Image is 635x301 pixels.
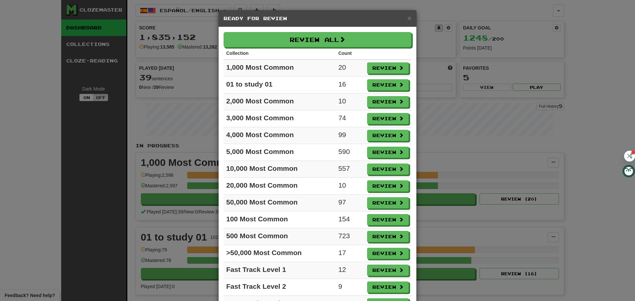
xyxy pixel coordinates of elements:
[367,180,409,192] button: Review
[367,248,409,259] button: Review
[224,195,336,211] td: 50,000 Most Common
[224,178,336,195] td: 20,000 Most Common
[224,47,336,59] th: Collection
[407,15,411,21] button: Close
[336,161,364,178] td: 557
[224,245,336,262] td: >50,000 Most Common
[367,79,409,91] button: Review
[224,161,336,178] td: 10,000 Most Common
[224,262,336,279] td: Fast Track Level 1
[367,147,409,158] button: Review
[336,228,364,245] td: 723
[224,59,336,77] td: 1,000 Most Common
[336,245,364,262] td: 17
[336,47,364,59] th: Count
[367,113,409,124] button: Review
[224,110,336,127] td: 3,000 Most Common
[224,211,336,228] td: 100 Most Common
[336,94,364,110] td: 10
[224,228,336,245] td: 500 Most Common
[224,94,336,110] td: 2,000 Most Common
[367,214,409,225] button: Review
[336,77,364,94] td: 16
[407,14,411,22] span: ×
[336,211,364,228] td: 154
[367,282,409,293] button: Review
[367,265,409,276] button: Review
[336,279,364,296] td: 9
[224,15,411,22] h5: Ready for Review
[224,144,336,161] td: 5,000 Most Common
[224,279,336,296] td: Fast Track Level 2
[336,110,364,127] td: 74
[367,96,409,107] button: Review
[336,195,364,211] td: 97
[224,127,336,144] td: 4,000 Most Common
[224,77,336,94] td: 01 to study 01
[367,62,409,74] button: Review
[336,127,364,144] td: 99
[336,59,364,77] td: 20
[367,164,409,175] button: Review
[367,197,409,208] button: Review
[336,262,364,279] td: 12
[224,32,411,47] button: Review All
[367,130,409,141] button: Review
[367,231,409,242] button: Review
[336,144,364,161] td: 590
[336,178,364,195] td: 10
